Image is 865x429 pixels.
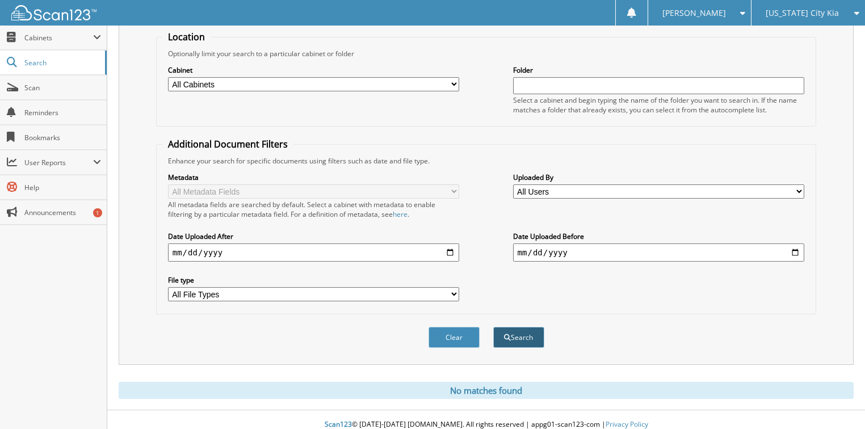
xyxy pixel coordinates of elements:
[325,419,352,429] span: Scan123
[162,138,293,150] legend: Additional Document Filters
[24,108,101,117] span: Reminders
[168,232,460,241] label: Date Uploaded After
[168,243,460,262] input: start
[24,33,93,43] span: Cabinets
[168,275,460,285] label: File type
[162,49,811,58] div: Optionally limit your search to a particular cabinet or folder
[24,83,101,92] span: Scan
[513,173,805,182] label: Uploaded By
[24,158,93,167] span: User Reports
[513,95,805,115] div: Select a cabinet and begin typing the name of the folder you want to search in. If the name match...
[513,65,805,75] label: Folder
[24,208,101,217] span: Announcements
[493,327,544,348] button: Search
[24,133,101,142] span: Bookmarks
[606,419,648,429] a: Privacy Policy
[11,5,96,20] img: scan123-logo-white.svg
[168,173,460,182] label: Metadata
[513,232,805,241] label: Date Uploaded Before
[24,183,101,192] span: Help
[513,243,805,262] input: end
[393,209,408,219] a: here
[662,10,726,16] span: [PERSON_NAME]
[429,327,480,348] button: Clear
[168,200,460,219] div: All metadata fields are searched by default. Select a cabinet with metadata to enable filtering b...
[162,31,211,43] legend: Location
[93,208,102,217] div: 1
[162,156,811,166] div: Enhance your search for specific documents using filters such as date and file type.
[766,10,839,16] span: [US_STATE] City Kia
[24,58,99,68] span: Search
[168,65,460,75] label: Cabinet
[119,382,854,399] div: No matches found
